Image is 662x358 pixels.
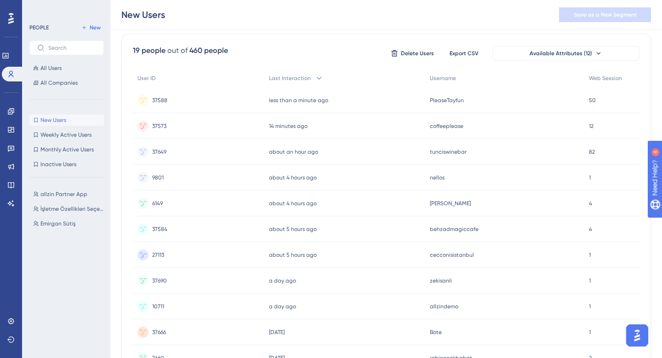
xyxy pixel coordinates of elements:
span: 37584 [152,225,167,233]
span: Export CSV [450,50,479,57]
button: All Users [29,63,104,74]
button: Monthly Active Users [29,144,104,155]
span: Available Attributes (12) [530,50,592,57]
span: Weekly Active Users [40,131,91,139]
span: 37666 [152,329,166,336]
span: Username [430,75,456,82]
span: coffeeplease [430,122,463,130]
span: [PERSON_NAME] [430,200,471,207]
span: Web Session [589,75,622,82]
span: Inactive Users [40,161,76,168]
span: Monthly Active Users [40,146,94,153]
span: PleaseTayfun [430,97,464,104]
button: Emirgan Sütiş [29,218,109,229]
span: allzin Partner App [40,191,87,198]
div: 19 people [133,45,165,56]
div: PEOPLE [29,24,49,31]
span: 37690 [152,277,167,284]
button: New [78,22,104,33]
div: New Users [121,8,165,21]
span: 1 [589,251,591,259]
span: 37573 [152,122,166,130]
time: about an hour ago [269,149,318,155]
span: 4 [589,200,592,207]
span: Emirgan Sütiş [40,220,75,227]
time: 14 minutes ago [269,123,308,129]
button: New Users [29,115,104,126]
span: All Users [40,64,62,72]
span: 12 [589,122,594,130]
time: about 5 hours ago [269,252,317,258]
button: All Companies [29,77,104,88]
span: 4 [589,225,592,233]
button: allzin Partner App [29,189,109,200]
time: less than a minute ago [269,97,328,104]
span: 9801 [152,174,164,181]
span: New Users [40,116,66,124]
span: allzindemo [430,303,458,310]
span: Last Interaction [269,75,311,82]
span: Bote [430,329,442,336]
button: Weekly Active Users [29,129,104,140]
span: User ID [137,75,156,82]
span: nellos [430,174,445,181]
input: Search [48,45,96,51]
button: İşletme Özellikleri Seçenler [29,203,109,214]
span: İşletme Özellikleri Seçenler [40,205,106,213]
span: zekisanli [430,277,452,284]
time: about 5 hours ago [269,226,317,232]
span: 1 [589,174,591,181]
button: Export CSV [441,46,487,61]
span: cecconisistanbul [430,251,474,259]
span: Need Help? [22,2,57,13]
button: Save as a New Segment [559,7,651,22]
span: 50 [589,97,596,104]
span: 10711 [152,303,164,310]
button: Inactive Users [29,159,104,170]
span: 27113 [152,251,164,259]
div: out of [167,45,188,56]
time: [DATE] [269,329,285,335]
span: All Companies [40,79,78,87]
span: Save as a New Segment [574,11,637,18]
span: 1 [589,277,591,284]
iframe: UserGuiding AI Assistant Launcher [623,322,651,349]
span: behzadmagiccafe [430,225,479,233]
span: Delete Users [401,50,434,57]
span: 1 [589,329,591,336]
time: a day ago [269,277,296,284]
span: 82 [589,148,595,156]
time: about 4 hours ago [269,200,317,207]
div: 4 [64,5,67,12]
span: 6149 [152,200,163,207]
span: 37588 [152,97,167,104]
span: 37649 [152,148,166,156]
time: a day ago [269,303,296,310]
button: Delete Users [389,46,435,61]
span: tunciswinebar [430,148,467,156]
span: 1 [589,303,591,310]
div: 460 people [189,45,228,56]
time: about 4 hours ago [269,174,317,181]
button: Available Attributes (12) [492,46,639,61]
span: New [90,24,101,31]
